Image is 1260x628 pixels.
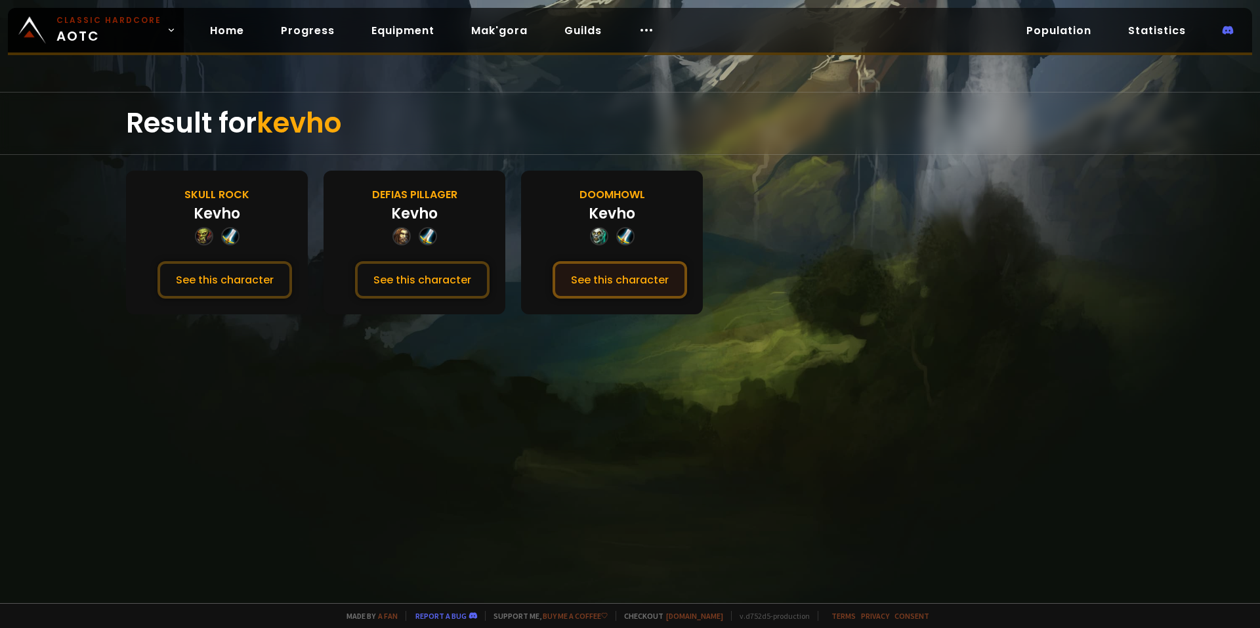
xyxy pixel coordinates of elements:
small: Classic Hardcore [56,14,161,26]
span: v. d752d5 - production [731,611,810,621]
div: Kevho [391,203,438,224]
a: Report a bug [415,611,467,621]
span: Support me, [485,611,608,621]
a: [DOMAIN_NAME] [666,611,723,621]
button: See this character [355,261,490,299]
span: AOTC [56,14,161,46]
a: Buy me a coffee [543,611,608,621]
div: Defias Pillager [372,186,457,203]
span: kevho [257,104,341,142]
a: Statistics [1118,17,1196,44]
a: Classic HardcoreAOTC [8,8,184,52]
div: Kevho [194,203,240,224]
button: See this character [553,261,687,299]
a: Consent [894,611,929,621]
a: Terms [831,611,856,621]
button: See this character [157,261,292,299]
span: Checkout [616,611,723,621]
div: Kevho [589,203,635,224]
a: Equipment [361,17,445,44]
a: Population [1016,17,1102,44]
a: Home [199,17,255,44]
a: a fan [378,611,398,621]
a: Progress [270,17,345,44]
a: Mak'gora [461,17,538,44]
div: Doomhowl [579,186,645,203]
div: Skull Rock [184,186,249,203]
a: Guilds [554,17,612,44]
a: Privacy [861,611,889,621]
div: Result for [126,93,1134,154]
span: Made by [339,611,398,621]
